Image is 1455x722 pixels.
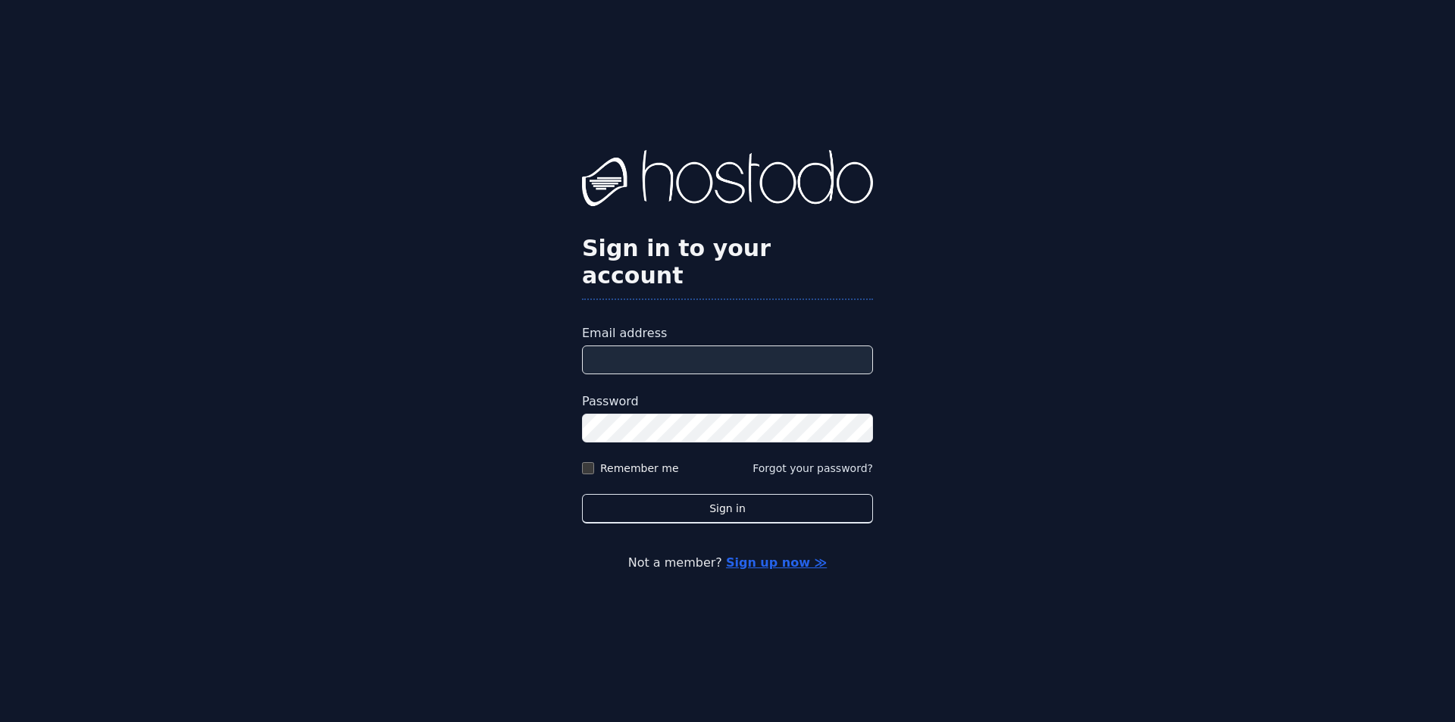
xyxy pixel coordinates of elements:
[582,150,873,211] img: Hostodo
[600,461,679,476] label: Remember me
[582,392,873,411] label: Password
[582,494,873,524] button: Sign in
[73,554,1382,572] p: Not a member?
[582,324,873,342] label: Email address
[726,555,827,570] a: Sign up now ≫
[753,461,873,476] button: Forgot your password?
[582,235,873,289] h2: Sign in to your account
